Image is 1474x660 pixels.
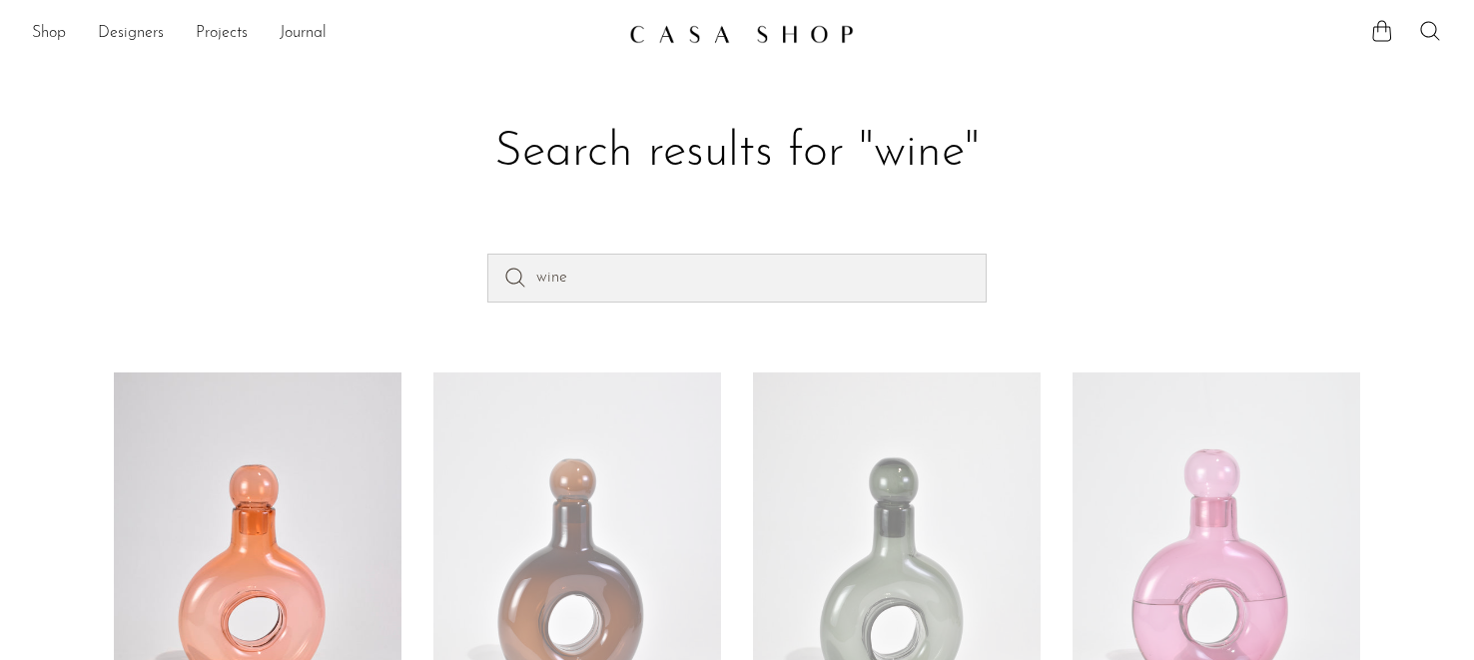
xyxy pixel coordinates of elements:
a: Projects [196,21,248,47]
h1: Search results for "wine" [130,122,1344,184]
input: Perform a search [487,254,987,302]
a: Designers [98,21,164,47]
nav: Desktop navigation [32,17,613,51]
a: Journal [280,21,327,47]
ul: NEW HEADER MENU [32,17,613,51]
a: Shop [32,21,66,47]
